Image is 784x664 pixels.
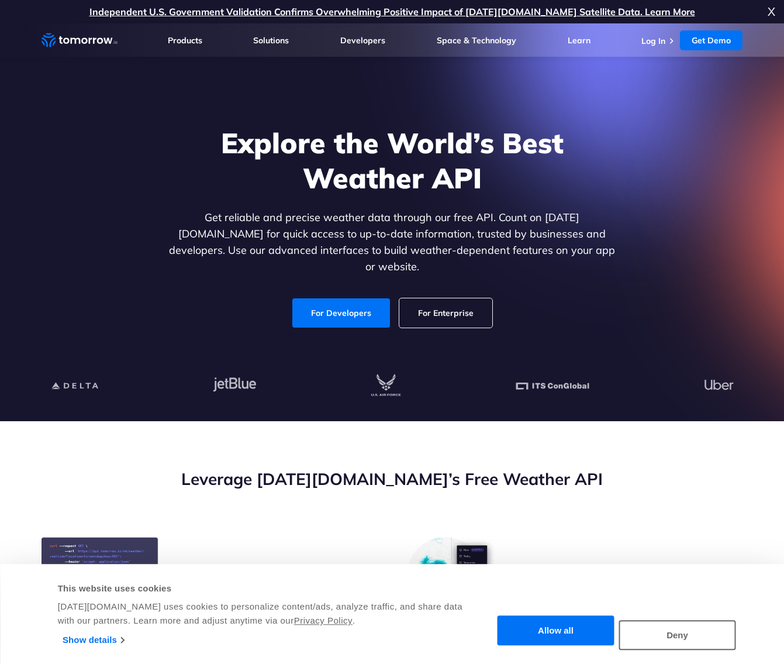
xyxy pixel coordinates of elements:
[568,35,590,46] a: Learn
[619,620,736,650] button: Deny
[58,582,477,596] div: This website uses cookies
[680,30,742,50] a: Get Demo
[168,35,202,46] a: Products
[42,468,743,490] h2: Leverage [DATE][DOMAIN_NAME]’s Free Weather API
[294,615,353,625] a: Privacy Policy
[63,631,124,649] a: Show details
[253,35,289,46] a: Solutions
[437,35,516,46] a: Space & Technology
[167,125,618,195] h1: Explore the World’s Best Weather API
[399,298,492,328] a: For Enterprise
[58,600,477,628] div: [DATE][DOMAIN_NAME] uses cookies to personalize content/ads, analyze traffic, and share data with...
[89,6,695,18] a: Independent U.S. Government Validation Confirms Overwhelming Positive Impact of [DATE][DOMAIN_NAM...
[292,298,390,328] a: For Developers
[498,616,614,646] button: Allow all
[42,32,118,49] a: Home link
[167,209,618,275] p: Get reliable and precise weather data through our free API. Count on [DATE][DOMAIN_NAME] for quic...
[340,35,385,46] a: Developers
[641,36,665,46] a: Log In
